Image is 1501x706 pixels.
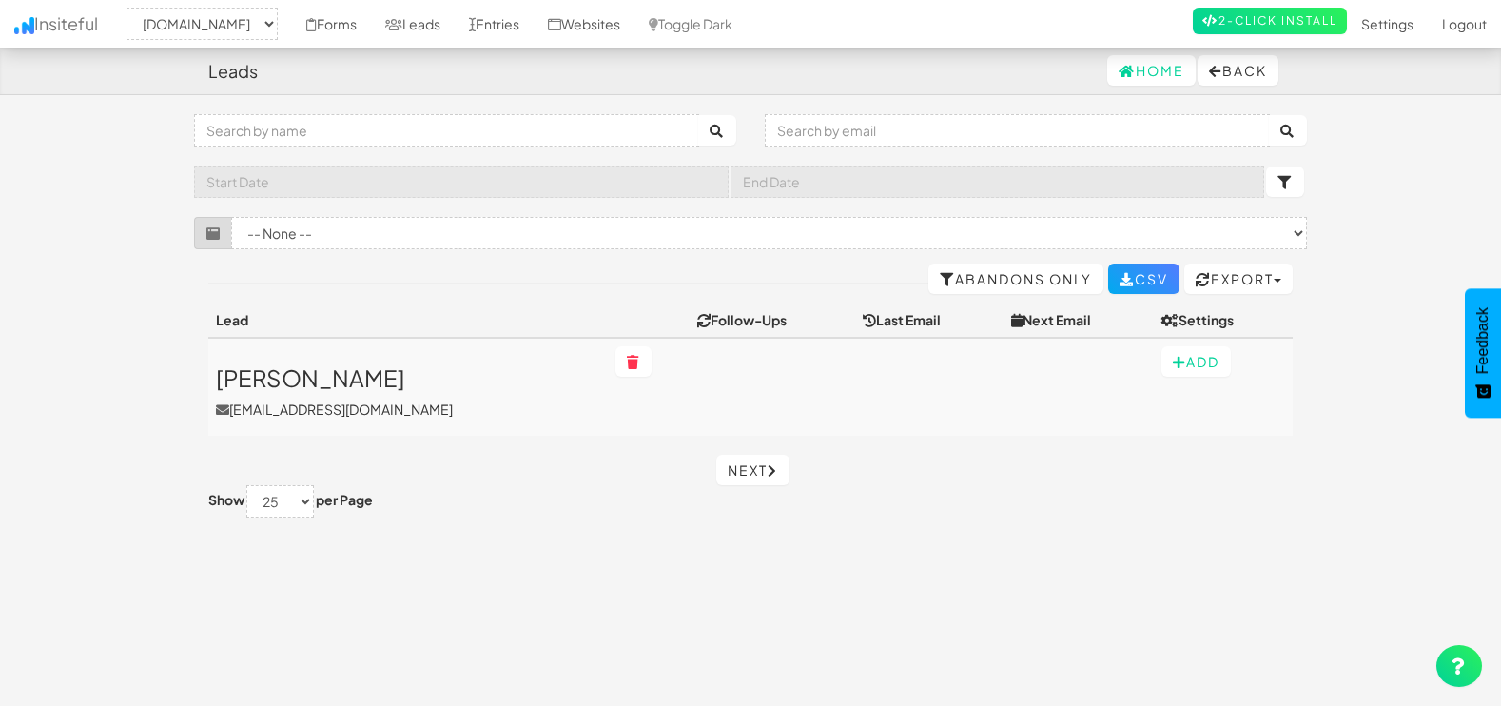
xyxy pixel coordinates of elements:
[690,303,855,338] th: Follow-Ups
[1184,264,1293,294] button: Export
[194,166,729,198] input: Start Date
[1465,288,1501,418] button: Feedback - Show survey
[208,62,258,81] h4: Leads
[1154,303,1293,338] th: Settings
[1198,55,1278,86] button: Back
[316,490,373,509] label: per Page
[1474,307,1491,374] span: Feedback
[194,114,699,147] input: Search by name
[216,365,600,419] a: [PERSON_NAME][EMAIL_ADDRESS][DOMAIN_NAME]
[1108,264,1179,294] a: CSV
[14,17,34,34] img: icon.png
[731,166,1265,198] input: End Date
[1161,346,1231,377] button: Add
[1107,55,1196,86] a: Home
[216,365,600,390] h3: [PERSON_NAME]
[765,114,1270,147] input: Search by email
[716,455,789,485] a: Next
[1193,8,1347,34] a: 2-Click Install
[216,400,600,419] p: [EMAIL_ADDRESS][DOMAIN_NAME]
[928,264,1103,294] a: Abandons Only
[1004,303,1155,338] th: Next Email
[208,303,608,338] th: Lead
[855,303,1003,338] th: Last Email
[208,490,244,509] label: Show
